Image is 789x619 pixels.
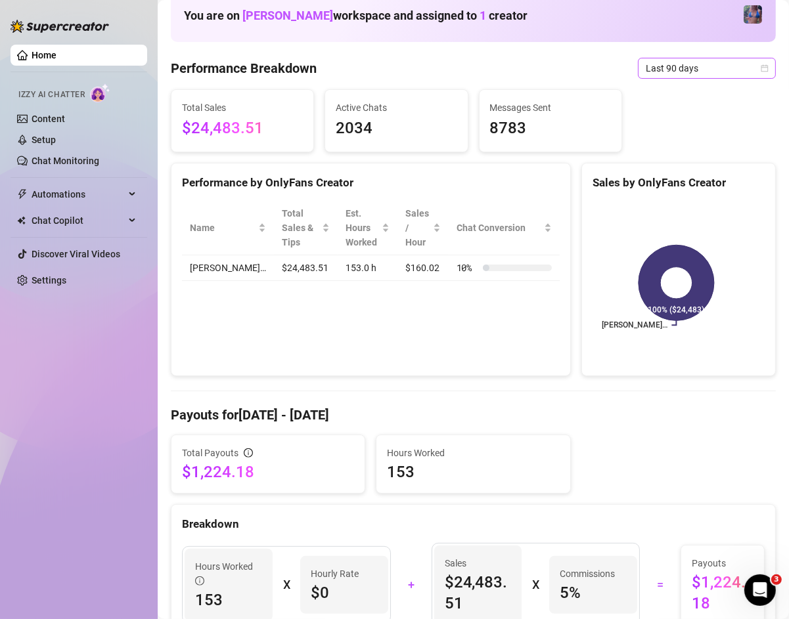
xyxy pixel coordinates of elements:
a: Setup [32,135,56,145]
th: Sales / Hour [397,201,449,255]
span: $1,224.18 [182,461,354,482]
span: 153 [387,461,559,482]
div: X [532,574,539,595]
span: calendar [761,64,769,72]
div: X [283,574,290,595]
span: Automations [32,184,125,205]
span: 1 [480,9,486,22]
div: + [399,574,424,595]
span: Messages Sent [490,100,611,115]
th: Name [182,201,274,255]
span: info-circle [195,576,204,586]
span: $24,483.51 [182,116,303,141]
th: Chat Conversion [449,201,560,255]
h1: You are on workspace and assigned to creator [184,9,528,23]
img: logo-BBDzfeDw.svg [11,20,109,33]
span: Name [190,221,256,235]
div: Est. Hours Worked [346,206,379,249]
span: $24,483.51 [445,572,512,614]
th: Total Sales & Tips [274,201,338,255]
span: Chat Conversion [457,221,541,235]
span: Sales [445,556,512,570]
div: = [648,574,673,595]
span: [PERSON_NAME] [242,9,333,22]
td: $24,483.51 [274,255,338,281]
img: AI Chatter [90,83,110,102]
span: $1,224.18 [692,572,754,614]
article: Commissions [560,566,615,581]
div: Breakdown [182,515,765,533]
span: 8783 [490,116,611,141]
iframe: Intercom live chat [744,574,776,606]
span: info-circle [244,448,253,458]
span: Hours Worked [195,559,262,588]
a: Settings [32,275,66,286]
span: $0 [311,582,378,603]
a: Discover Viral Videos [32,249,120,259]
span: Active Chats [336,100,457,115]
h4: Payouts for [DATE] - [DATE] [171,406,776,424]
td: $160.02 [397,255,449,281]
span: 3 [771,574,782,585]
span: Sales / Hour [405,206,430,249]
span: Hours Worked [387,446,559,460]
a: Home [32,50,56,60]
div: Sales by OnlyFans Creator [593,174,765,192]
span: Chat Copilot [32,210,125,231]
a: Content [32,114,65,124]
div: Performance by OnlyFans Creator [182,174,560,192]
article: Hourly Rate [311,566,359,581]
span: Izzy AI Chatter [18,89,85,101]
span: Last 90 days [646,58,768,78]
img: Jaylie [744,5,762,24]
td: 153.0 h [338,255,397,281]
span: Total Sales [182,100,303,115]
text: [PERSON_NAME]… [602,321,667,330]
span: 10 % [457,261,478,275]
span: Total Payouts [182,446,238,460]
span: thunderbolt [17,189,28,200]
span: 5 % [560,582,627,603]
span: Total Sales & Tips [282,206,319,249]
span: 153 [195,589,262,610]
td: [PERSON_NAME]… [182,255,274,281]
img: Chat Copilot [17,216,26,225]
span: Payouts [692,556,754,570]
h4: Performance Breakdown [171,59,317,77]
a: Chat Monitoring [32,156,99,166]
span: 2034 [336,116,457,141]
